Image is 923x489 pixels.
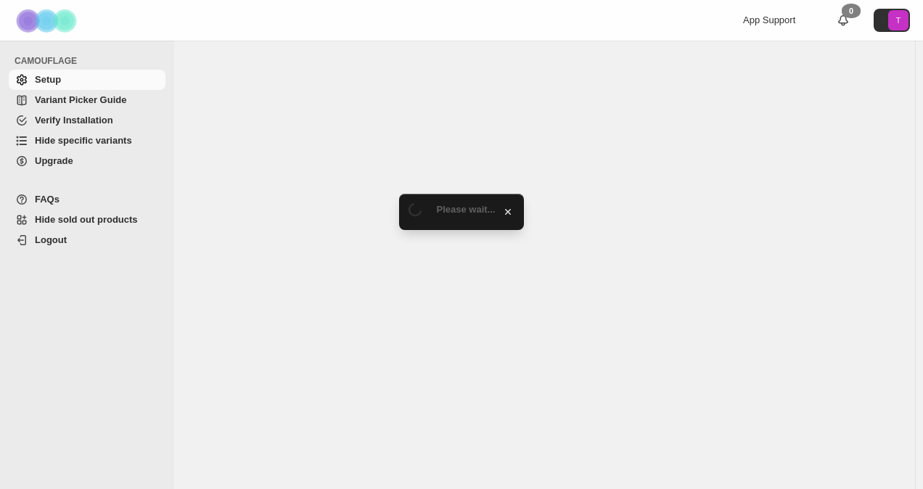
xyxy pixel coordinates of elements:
[9,131,165,151] a: Hide specific variants
[896,16,901,25] text: T
[35,214,138,225] span: Hide sold out products
[9,151,165,171] a: Upgrade
[9,189,165,210] a: FAQs
[35,115,113,126] span: Verify Installation
[35,194,60,205] span: FAQs
[9,90,165,110] a: Variant Picker Guide
[874,9,910,32] button: Avatar with initials T
[888,10,908,30] span: Avatar with initials T
[35,155,73,166] span: Upgrade
[9,210,165,230] a: Hide sold out products
[35,74,61,85] span: Setup
[35,234,67,245] span: Logout
[842,4,861,18] div: 0
[35,94,126,105] span: Variant Picker Guide
[9,230,165,250] a: Logout
[9,110,165,131] a: Verify Installation
[743,15,795,25] span: App Support
[836,13,850,28] a: 0
[12,1,84,41] img: Camouflage
[35,135,132,146] span: Hide specific variants
[9,70,165,90] a: Setup
[437,204,496,215] span: Please wait...
[15,55,167,67] span: CAMOUFLAGE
